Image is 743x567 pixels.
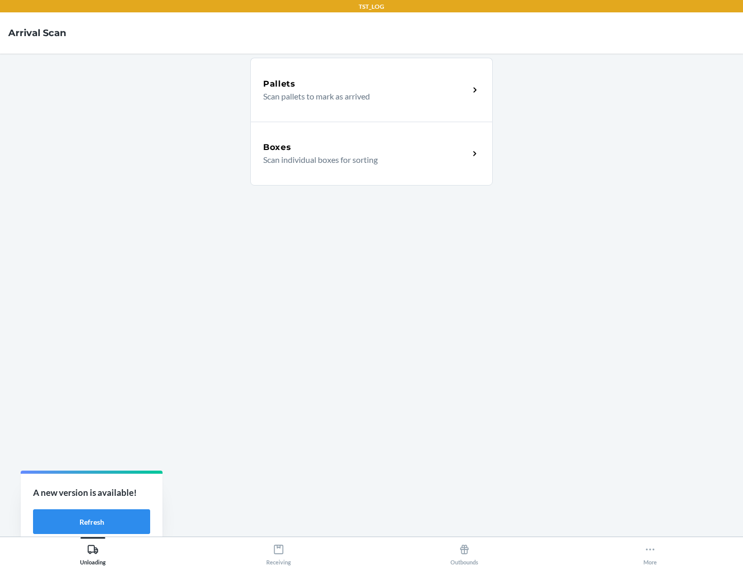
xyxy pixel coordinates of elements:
p: Scan individual boxes for sorting [263,154,461,166]
p: Scan pallets to mark as arrived [263,90,461,103]
button: Refresh [33,509,150,534]
h4: Arrival Scan [8,26,66,40]
div: Outbounds [450,540,478,565]
div: More [643,540,657,565]
p: TST_LOG [359,2,384,11]
button: More [557,537,743,565]
button: Receiving [186,537,372,565]
a: BoxesScan individual boxes for sorting [250,122,493,186]
div: Unloading [80,540,106,565]
a: PalletsScan pallets to mark as arrived [250,58,493,122]
div: Receiving [266,540,291,565]
button: Outbounds [372,537,557,565]
h5: Boxes [263,141,292,154]
p: A new version is available! [33,486,150,499]
h5: Pallets [263,78,296,90]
